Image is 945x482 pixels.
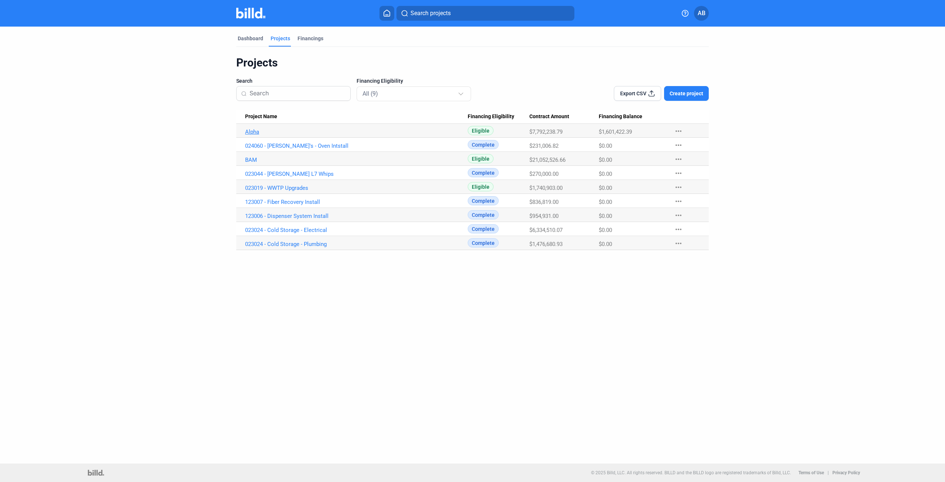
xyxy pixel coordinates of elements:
[674,183,683,192] mat-icon: more_horiz
[529,157,566,163] span: $21,052,526.66
[674,239,683,248] mat-icon: more_horiz
[599,143,612,149] span: $0.00
[694,6,709,21] button: AB
[599,129,632,135] span: $1,601,422.39
[362,90,378,97] mat-select-trigger: All (9)
[245,185,468,191] a: 023019 - WWTP Upgrades
[468,154,494,163] span: Eligible
[468,113,530,120] div: Financing Eligibility
[614,86,661,101] button: Export CSV
[468,126,494,135] span: Eligible
[599,113,667,120] div: Financing Balance
[670,90,703,97] span: Create project
[674,141,683,150] mat-icon: more_horiz
[832,470,860,475] b: Privacy Policy
[245,213,468,219] a: 123006 - Dispenser System Install
[591,470,791,475] p: © 2025 Billd, LLC. All rights reserved. BILLD and the BILLD logo are registered trademarks of Bil...
[245,113,277,120] span: Project Name
[798,470,824,475] b: Terms of Use
[529,185,563,191] span: $1,740,903.00
[468,168,499,177] span: Complete
[271,35,290,42] div: Projects
[245,241,468,247] a: 023024 - Cold Storage - Plumbing
[468,113,514,120] span: Financing Eligibility
[664,86,709,101] button: Create project
[529,241,563,247] span: $1,476,680.93
[599,199,612,205] span: $0.00
[410,9,451,18] span: Search projects
[236,56,709,70] div: Projects
[698,9,705,18] span: AB
[468,182,494,191] span: Eligible
[529,199,559,205] span: $836,819.00
[245,129,468,135] a: Alpha
[468,196,499,205] span: Complete
[357,77,403,85] span: Financing Eligibility
[674,155,683,164] mat-icon: more_horiz
[620,90,646,97] span: Export CSV
[529,113,599,120] div: Contract Amount
[245,113,468,120] div: Project Name
[599,157,612,163] span: $0.00
[529,171,559,177] span: $270,000.00
[674,225,683,234] mat-icon: more_horiz
[599,113,642,120] span: Financing Balance
[674,211,683,220] mat-icon: more_horiz
[599,213,612,219] span: $0.00
[236,77,252,85] span: Search
[396,6,574,21] button: Search projects
[298,35,323,42] div: Financings
[468,210,499,219] span: Complete
[238,35,263,42] div: Dashboard
[529,129,563,135] span: $7,792,238.79
[599,185,612,191] span: $0.00
[245,157,468,163] a: BAM
[828,470,829,475] p: |
[245,143,468,149] a: 024060 - [PERSON_NAME]'s - Oven Intstall
[529,113,569,120] span: Contract Amount
[245,199,468,205] a: 123007 - Fiber Recovery Install
[599,171,612,177] span: $0.00
[88,470,104,476] img: logo
[674,127,683,136] mat-icon: more_horiz
[468,238,499,247] span: Complete
[674,169,683,178] mat-icon: more_horiz
[236,8,265,18] img: Billd Company Logo
[245,171,468,177] a: 023044 - [PERSON_NAME] L7 Whips
[529,227,563,233] span: $6,334,510.07
[529,143,559,149] span: $231,006.82
[250,86,346,101] input: Search
[529,213,559,219] span: $954,931.00
[599,227,612,233] span: $0.00
[468,140,499,149] span: Complete
[468,224,499,233] span: Complete
[245,227,468,233] a: 023024 - Cold Storage - Electrical
[674,197,683,206] mat-icon: more_horiz
[599,241,612,247] span: $0.00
